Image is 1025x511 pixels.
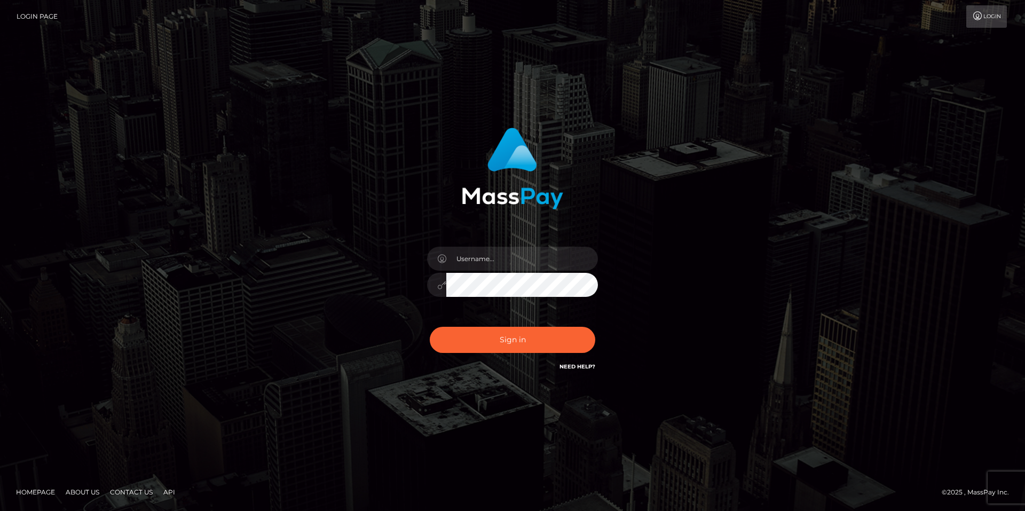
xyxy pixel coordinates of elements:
[17,5,58,28] a: Login Page
[462,128,563,209] img: MassPay Login
[559,363,595,370] a: Need Help?
[12,484,59,500] a: Homepage
[942,486,1017,498] div: © 2025 , MassPay Inc.
[430,327,595,353] button: Sign in
[61,484,104,500] a: About Us
[106,484,157,500] a: Contact Us
[446,247,598,271] input: Username...
[966,5,1007,28] a: Login
[159,484,179,500] a: API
